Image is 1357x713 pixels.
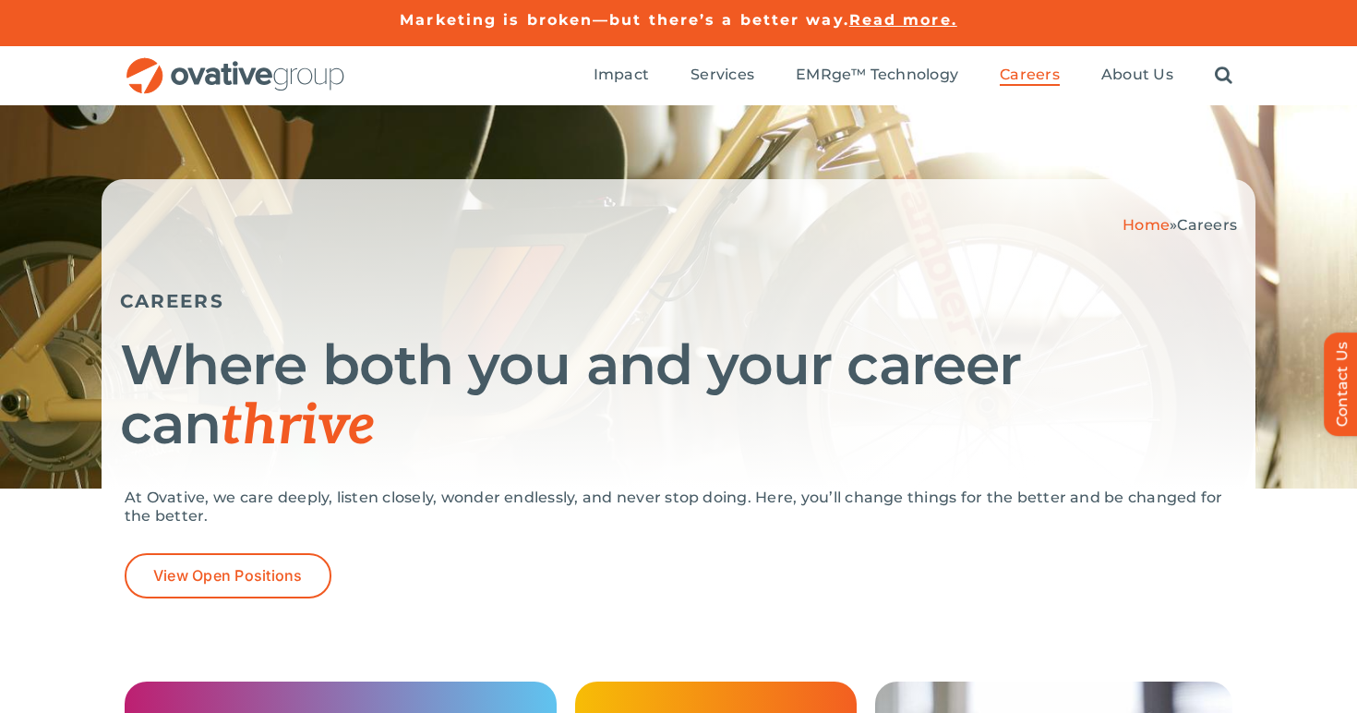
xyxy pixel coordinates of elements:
[1123,216,1237,234] span: »
[1101,66,1173,86] a: About Us
[796,66,958,84] span: EMRge™ Technology
[125,489,1232,526] p: At Ovative, we care deeply, listen closely, wonder endlessly, and never stop doing. Here, you’ll ...
[153,567,303,585] span: View Open Positions
[1215,66,1232,86] a: Search
[849,11,957,29] a: Read more.
[594,66,649,84] span: Impact
[1123,216,1170,234] a: Home
[594,46,1232,105] nav: Menu
[120,335,1237,456] h1: Where both you and your career can
[1000,66,1060,84] span: Careers
[796,66,958,86] a: EMRge™ Technology
[120,290,1237,312] h5: CAREERS
[125,553,331,598] a: View Open Positions
[400,11,849,29] a: Marketing is broken—but there’s a better way.
[1101,66,1173,84] span: About Us
[691,66,754,84] span: Services
[1177,216,1237,234] span: Careers
[1000,66,1060,86] a: Careers
[221,393,375,460] span: thrive
[594,66,649,86] a: Impact
[125,55,346,73] a: OG_Full_horizontal_RGB
[691,66,754,86] a: Services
